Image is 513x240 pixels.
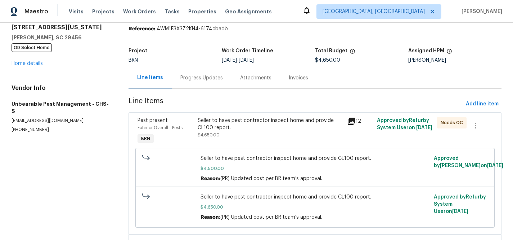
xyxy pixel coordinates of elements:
h5: Assigned HPM [408,48,444,53]
span: Approved by [PERSON_NAME] on [434,156,503,168]
span: [PERSON_NAME] [459,8,502,15]
span: Seller to have pest contractor inspect home and provide CL100 report. [201,155,429,162]
span: Maestro [24,8,48,15]
span: (PR) Updated cost per BR team’s approval. [220,215,322,220]
span: Projects [92,8,114,15]
p: [EMAIL_ADDRESS][DOMAIN_NAME] [12,118,111,124]
span: [DATE] [487,163,503,168]
span: Work Orders [123,8,156,15]
span: $4,500.00 [201,165,429,172]
span: Pest present [138,118,168,123]
span: [GEOGRAPHIC_DATA], [GEOGRAPHIC_DATA] [323,8,425,15]
span: Approved by Refurby System User on [434,195,486,214]
span: Tasks [165,9,180,14]
span: [DATE] [452,209,468,214]
span: The total cost of line items that have been proposed by Opendoor. This sum includes line items th... [350,48,355,58]
h5: Work Order Timeline [222,48,273,53]
h5: Total Budget [315,48,347,53]
h4: Vendor Info [12,84,111,92]
span: Properties [188,8,216,15]
span: Line Items [129,97,463,111]
div: Progress Updates [180,74,223,82]
span: [DATE] [222,58,237,63]
b: Reference: [129,26,155,31]
span: Approved by Refurby System User on [377,118,432,130]
span: $4,650.00 [315,58,340,63]
span: BRN [129,58,138,63]
span: [DATE] [239,58,254,63]
p: [PHONE_NUMBER] [12,127,111,133]
span: Seller to have pest contractor inspect home and provide CL100 report. [201,193,429,201]
span: Reason: [201,176,220,181]
span: OD Select Home [12,43,52,52]
span: [DATE] [416,125,432,130]
h5: [PERSON_NAME], SC 29456 [12,34,111,41]
button: Add line item [463,97,501,111]
div: [PERSON_NAME] [408,58,501,63]
span: Visits [69,8,84,15]
div: Attachments [240,74,271,82]
span: The hpm assigned to this work order. [446,48,452,58]
div: Seller to have pest contractor inspect home and provide CL100 report. [198,117,343,131]
span: Add line item [466,100,499,109]
div: Invoices [289,74,308,82]
h5: Unbearable Pest Management - CHS-S [12,100,111,115]
span: Geo Assignments [225,8,272,15]
a: Home details [12,61,43,66]
span: Exterior Overall - Pests [138,126,183,130]
span: Reason: [201,215,220,220]
span: (PR) Updated cost per BR team’s approval. [220,176,322,181]
span: - [222,58,254,63]
div: 4WM1E3X3Z2KN4-6174cbadb [129,25,501,32]
h2: [STREET_ADDRESS][US_STATE] [12,24,111,31]
span: BRN [138,135,153,142]
span: $4,650.00 [201,204,429,211]
h5: Project [129,48,147,53]
span: $4,650.00 [198,133,220,137]
div: Line Items [137,74,163,81]
div: 12 [347,117,373,126]
span: Needs QC [441,119,466,126]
